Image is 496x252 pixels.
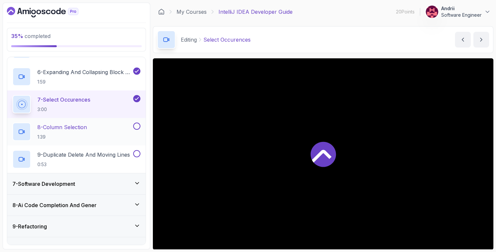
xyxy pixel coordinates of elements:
p: Software Engineer [441,12,482,18]
a: Dashboard [158,9,165,15]
a: My Courses [176,8,207,16]
p: 20 Points [396,9,415,15]
p: 3:00 [37,106,90,113]
h3: 10 - Searching And Navigating [12,244,85,252]
span: completed [11,33,51,39]
p: 0:53 [37,161,130,168]
img: user profile image [426,6,438,18]
button: 7-Software Development [7,173,146,194]
button: 7-Select Occurences3:00 [12,95,140,113]
p: 1:39 [37,134,87,140]
p: Select Occurences [203,36,251,44]
p: 1:59 [37,79,132,85]
h3: 8 - Ai Code Completion And Gener [12,201,96,209]
p: Editing [181,36,197,44]
p: 8 - Column Selection [37,123,87,131]
button: next content [473,32,489,48]
p: 9 - Duplicate Delete And Moving Lines [37,151,130,159]
button: 6-Expanding And Collapsing Block Of Code1:59 [12,68,140,86]
p: 6 - Expanding And Collapsing Block Of Code [37,68,132,76]
button: previous content [455,32,471,48]
button: 8-Ai Code Completion And Gener [7,195,146,216]
p: 7 - Select Occurences [37,96,90,104]
button: 9-Duplicate Delete And Moving Lines0:53 [12,150,140,168]
a: Dashboard [7,7,93,17]
p: IntelliJ IDEA Developer Guide [218,8,293,16]
span: 35 % [11,33,23,39]
button: 9-Refactoring [7,216,146,237]
h3: 9 - Refactoring [12,223,47,230]
button: user profile imageAndriiSoftware Engineer [425,5,491,18]
p: Andrii [441,5,482,12]
button: 8-Column Selection1:39 [12,123,140,141]
h3: 7 - Software Development [12,180,75,188]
